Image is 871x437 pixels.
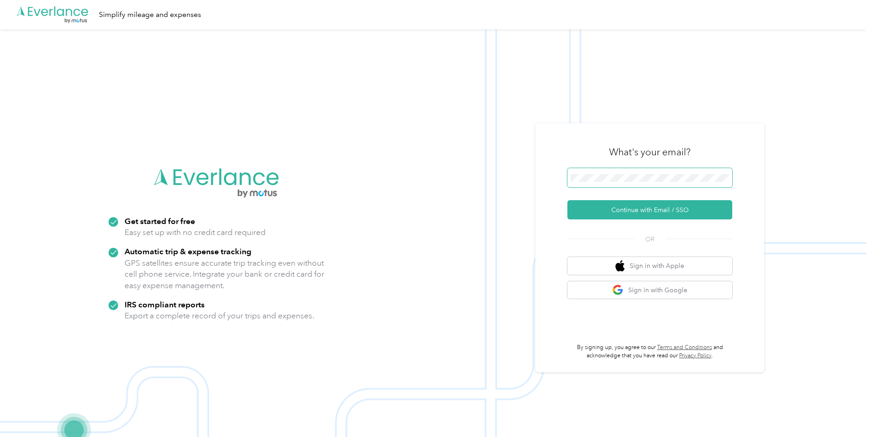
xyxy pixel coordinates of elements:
[125,246,251,256] strong: Automatic trip & expense tracking
[567,281,732,299] button: google logoSign in with Google
[612,284,624,296] img: google logo
[567,257,732,275] button: apple logoSign in with Apple
[125,300,205,309] strong: IRS compliant reports
[567,200,732,219] button: Continue with Email / SSO
[125,216,195,226] strong: Get started for free
[634,235,666,244] span: OR
[125,227,266,238] p: Easy set up with no credit card required
[679,352,712,359] a: Privacy Policy
[615,260,625,272] img: apple logo
[657,344,712,351] a: Terms and Conditions
[567,344,732,360] p: By signing up, you agree to our and acknowledge that you have read our .
[609,146,691,158] h3: What's your email?
[125,257,325,291] p: GPS satellites ensure accurate trip tracking even without cell phone service. Integrate your bank...
[99,9,201,21] div: Simplify mileage and expenses
[125,310,314,322] p: Export a complete record of your trips and expenses.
